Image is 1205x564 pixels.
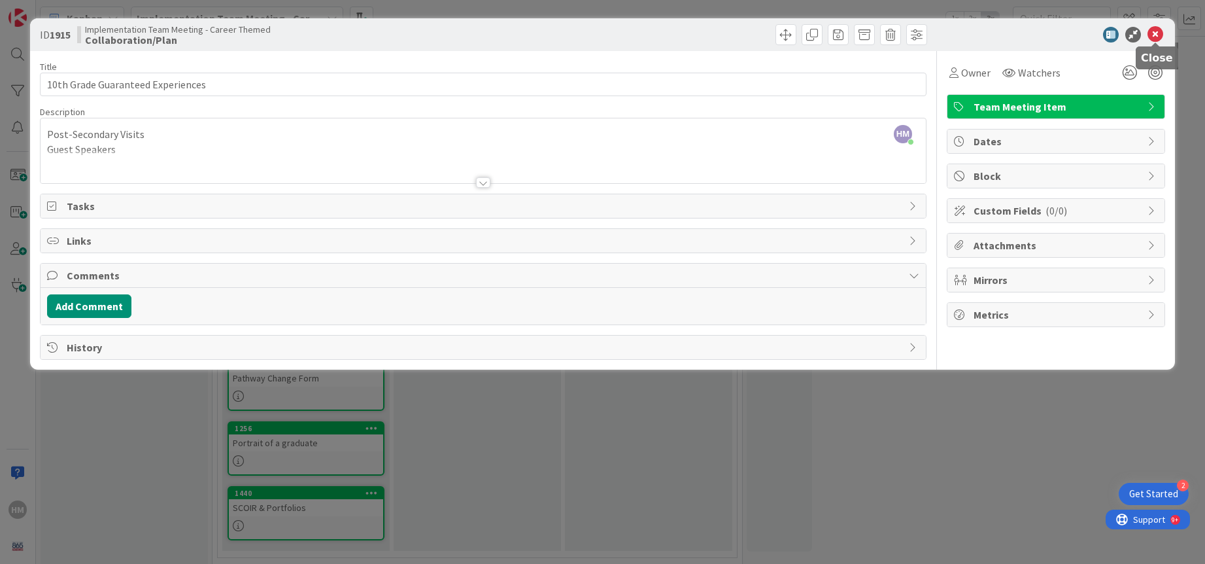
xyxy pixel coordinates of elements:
[40,106,85,118] span: Description
[961,65,991,80] span: Owner
[40,27,71,43] span: ID
[40,61,57,73] label: Title
[974,238,1141,253] span: Attachments
[67,268,902,283] span: Comments
[1141,52,1173,64] h5: Close
[40,73,926,96] input: type card name here...
[974,99,1141,115] span: Team Meeting Item
[27,2,59,18] span: Support
[1119,483,1189,505] div: Open Get Started checklist, remaining modules: 2
[1129,487,1178,501] div: Get Started
[67,233,902,249] span: Links
[66,5,73,16] div: 9+
[47,127,919,142] p: Post-Secondary Visits
[67,198,902,214] span: Tasks
[67,340,902,355] span: History
[85,24,271,35] span: Implementation Team Meeting - Career Themed
[1177,480,1189,491] div: 2
[50,28,71,41] b: 1915
[85,35,271,45] b: Collaboration/Plan
[47,294,131,318] button: Add Comment
[974,168,1141,184] span: Block
[974,203,1141,219] span: Custom Fields
[1018,65,1061,80] span: Watchers
[47,142,919,157] p: Guest Speakers
[894,125,912,143] span: HM
[974,307,1141,323] span: Metrics
[974,272,1141,288] span: Mirrors
[974,133,1141,149] span: Dates
[1045,204,1067,217] span: ( 0/0 )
